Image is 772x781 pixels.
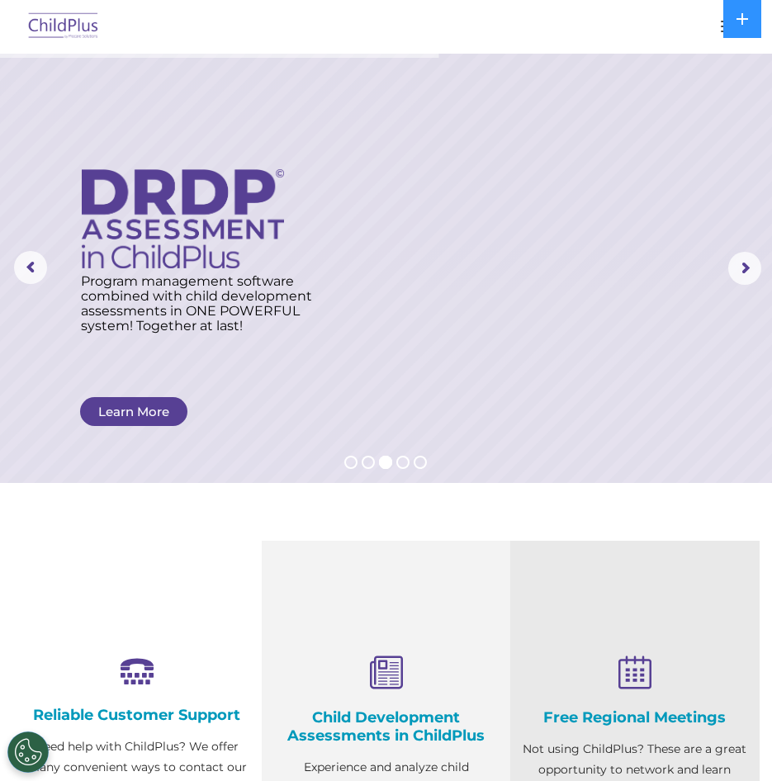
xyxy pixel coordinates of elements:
[25,706,249,724] h4: Reliable Customer Support
[80,397,187,426] a: Learn More
[7,731,49,773] button: Cookies Settings
[82,169,284,268] img: DRDP Assessment in ChildPlus
[523,708,747,727] h4: Free Regional Meetings
[25,7,102,46] img: ChildPlus by Procare Solutions
[81,274,328,334] rs-layer: Program management software combined with child development assessments in ONE POWERFUL system! T...
[274,708,499,745] h4: Child Development Assessments in ChildPlus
